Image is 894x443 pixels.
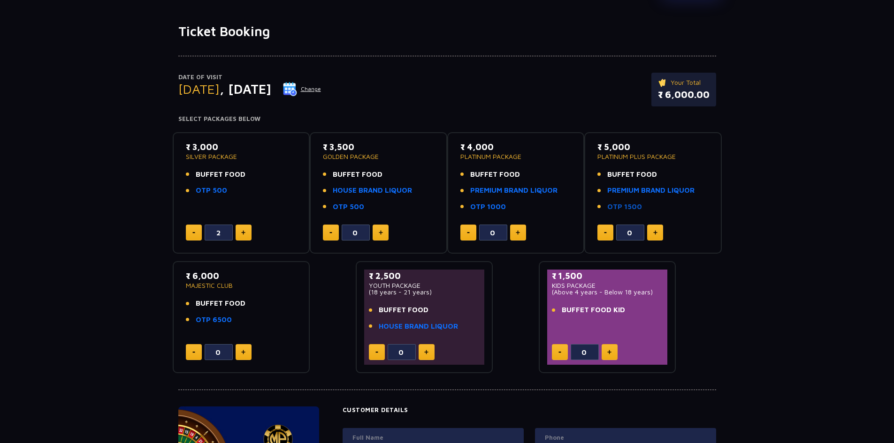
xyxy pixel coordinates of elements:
[545,433,706,443] label: Phone
[369,282,480,289] p: YOUTH PACKAGE
[460,153,572,160] p: PLATINUM PACKAGE
[192,352,195,353] img: minus
[241,350,245,354] img: plus
[178,23,716,39] h1: Ticket Booking
[196,185,227,196] a: OTP 500
[516,230,520,235] img: plus
[460,141,572,153] p: ₹ 4,000
[607,350,611,354] img: plus
[653,230,657,235] img: plus
[379,230,383,235] img: plus
[192,232,195,233] img: minus
[558,352,561,353] img: minus
[597,141,709,153] p: ₹ 5,000
[604,232,607,233] img: minus
[283,82,321,97] button: Change
[352,433,514,443] label: Full Name
[369,289,480,295] p: (18 years - 21 years)
[607,185,695,196] a: PREMIUM BRAND LIQUOR
[658,77,710,88] p: Your Total
[607,169,657,180] span: BUFFET FOOD
[333,185,412,196] a: HOUSE BRAND LIQUOR
[196,169,245,180] span: BUFFET FOOD
[241,230,245,235] img: plus
[178,81,220,97] span: [DATE]
[470,185,558,196] a: PREMIUM BRAND LIQUOR
[562,305,625,315] span: BUFFET FOOD KID
[658,77,668,88] img: ticket
[552,282,663,289] p: KIDS PACKAGE
[470,169,520,180] span: BUFFET FOOD
[178,73,321,82] p: Date of Visit
[196,298,245,309] span: BUFFET FOOD
[379,321,458,332] a: HOUSE BRAND LIQUOR
[186,153,297,160] p: SILVER PACKAGE
[333,169,382,180] span: BUFFET FOOD
[552,270,663,282] p: ₹ 1,500
[186,270,297,282] p: ₹ 6,000
[323,153,434,160] p: GOLDEN PACKAGE
[333,202,364,212] a: OTP 500
[470,202,506,212] a: OTP 1000
[220,81,271,97] span: , [DATE]
[323,141,434,153] p: ₹ 3,500
[424,350,428,354] img: plus
[329,232,332,233] img: minus
[607,202,642,212] a: OTP 1500
[467,232,470,233] img: minus
[186,141,297,153] p: ₹ 3,000
[343,406,716,414] h4: Customer Details
[379,305,428,315] span: BUFFET FOOD
[658,88,710,102] p: ₹ 6,000.00
[375,352,378,353] img: minus
[178,115,716,123] h4: Select Packages Below
[597,153,709,160] p: PLATINUM PLUS PACKAGE
[186,282,297,289] p: MAJESTIC CLUB
[196,315,232,325] a: OTP 6500
[552,289,663,295] p: (Above 4 years - Below 18 years)
[369,270,480,282] p: ₹ 2,500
